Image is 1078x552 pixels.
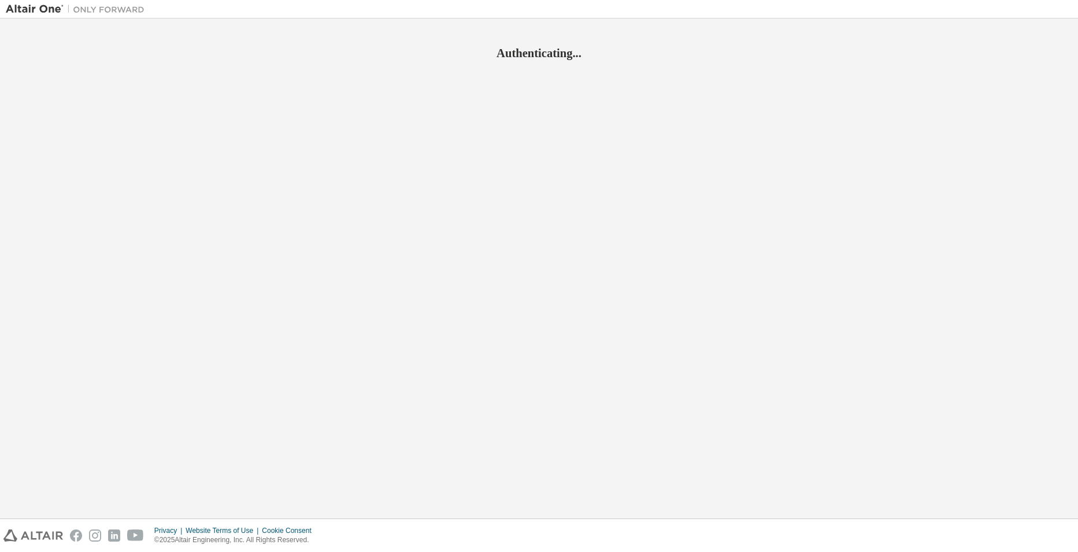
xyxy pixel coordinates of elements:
img: linkedin.svg [108,529,120,542]
img: instagram.svg [89,529,101,542]
div: Cookie Consent [262,526,318,535]
p: © 2025 Altair Engineering, Inc. All Rights Reserved. [154,535,318,545]
img: youtube.svg [127,529,144,542]
img: altair_logo.svg [3,529,63,542]
h2: Authenticating... [6,46,1072,61]
img: Altair One [6,3,150,15]
div: Website Terms of Use [186,526,262,535]
div: Privacy [154,526,186,535]
img: facebook.svg [70,529,82,542]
